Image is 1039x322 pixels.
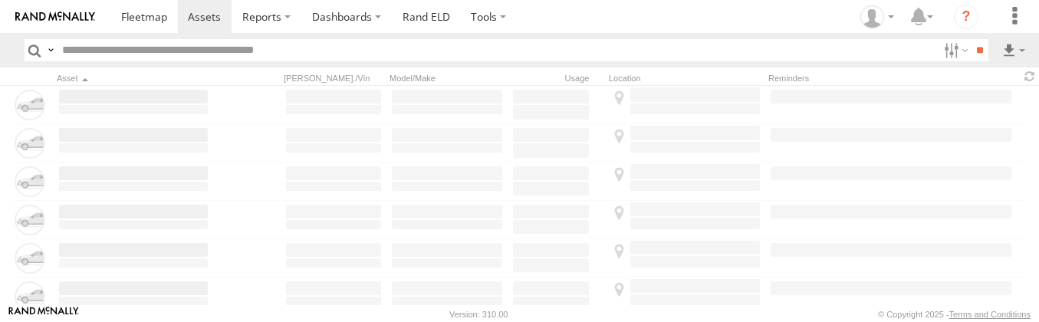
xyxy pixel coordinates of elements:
div: Usage [511,73,603,84]
a: Visit our Website [8,307,79,322]
div: [PERSON_NAME]./Vin [284,73,383,84]
img: rand-logo.svg [15,11,95,22]
div: Reminders [768,73,901,84]
label: Export results as... [1001,39,1027,61]
label: Search Query [44,39,57,61]
div: Version: 310.00 [449,310,508,319]
div: Click to Sort [57,73,210,84]
div: Butch Tucker [855,5,899,28]
i: ? [954,5,978,29]
a: Terms and Conditions [949,310,1031,319]
span: Refresh [1021,69,1039,84]
div: © Copyright 2025 - [878,310,1031,319]
div: Model/Make [390,73,505,84]
div: Location [609,73,762,84]
label: Search Filter Options [938,39,971,61]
